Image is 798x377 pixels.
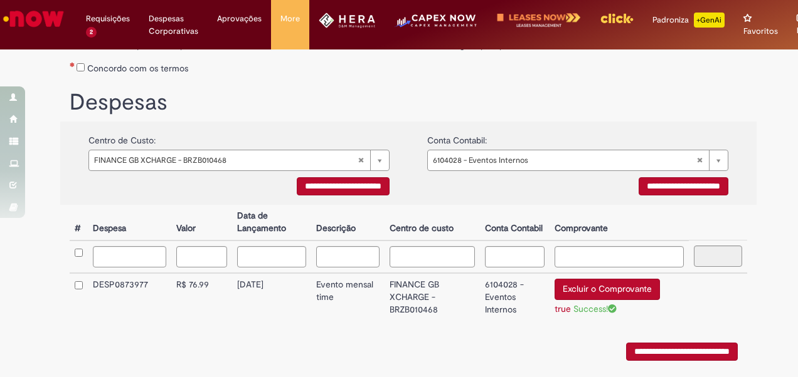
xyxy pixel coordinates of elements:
[555,303,571,314] a: true
[149,13,198,38] span: Despesas Corporativas
[88,205,171,240] th: Despesa
[497,13,581,28] img: logo-leases-transp-branco.png
[385,273,480,324] td: FINANCE GB XCHARGE - BRZB010468
[88,150,390,171] a: FINANCE GB XCHARGE - BRZB010468Limpar campo {0}
[311,205,385,240] th: Descrição
[86,27,97,38] span: 2
[319,13,376,28] img: HeraLogo.png
[743,25,778,38] span: Favoritos
[652,13,725,28] div: Padroniza
[1,6,66,31] img: ServiceNow
[550,273,689,324] td: Excluir o Comprovante true Success!
[232,273,311,324] td: [DATE]
[694,13,725,28] p: +GenAi
[311,273,385,324] td: Evento mensal time
[385,205,480,240] th: Centro de custo
[394,13,477,38] img: CapexLogo5.png
[232,205,311,240] th: Data de Lançamento
[171,205,232,240] th: Valor
[88,128,156,147] label: Centro de Custo:
[88,273,171,324] td: DESP0873977
[433,150,696,170] span: 6104028 - Eventos Internos
[550,205,689,240] th: Comprovante
[480,273,550,324] td: 6104028 - Eventos Internos
[555,279,660,300] button: Excluir o Comprovante
[573,303,617,314] span: Success!
[600,9,634,28] img: click_logo_yellow_360x200.png
[280,13,300,25] span: More
[86,13,130,25] span: Requisições
[94,150,358,170] span: FINANCE GB XCHARGE - BRZB010468
[217,13,262,25] span: Aprovações
[480,205,550,240] th: Conta Contabil
[351,150,370,170] abbr: Limpar campo {0}
[171,273,232,324] td: R$ 76.99
[70,205,88,240] th: #
[70,90,747,115] h1: Despesas
[87,62,188,75] label: Concordo com os termos
[427,128,487,147] label: Conta Contabil:
[690,150,709,170] abbr: Limpar campo {0}
[427,150,728,171] a: 6104028 - Eventos InternosLimpar campo {0}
